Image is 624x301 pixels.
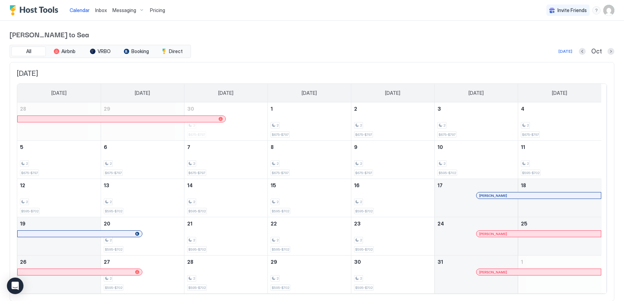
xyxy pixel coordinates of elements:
[607,48,614,55] button: Next month
[10,5,61,16] div: Host Tools Logo
[184,217,268,230] a: October 21, 2025
[268,141,351,179] td: October 8, 2025
[521,221,527,227] span: 25
[351,141,434,153] a: October 9, 2025
[187,144,190,150] span: 7
[434,179,518,217] td: October 17, 2025
[545,84,574,102] a: Saturday
[434,102,518,141] td: October 3, 2025
[355,209,373,213] span: $595-$702
[276,276,279,281] span: 2
[351,255,434,294] td: October 30, 2025
[437,259,443,265] span: 31
[83,47,118,56] button: VRBO
[272,209,289,213] span: $595-$702
[104,144,107,150] span: 6
[355,285,373,290] span: $595-$702
[268,217,351,230] a: October 22, 2025
[355,247,373,252] span: $595-$702
[351,141,434,179] td: October 9, 2025
[354,182,360,188] span: 16
[101,102,184,141] td: September 29, 2025
[184,102,268,115] a: September 30, 2025
[351,179,434,192] a: October 16, 2025
[268,102,351,115] a: October 1, 2025
[188,209,206,213] span: $595-$702
[101,179,184,217] td: October 13, 2025
[20,106,26,112] span: 28
[434,255,518,294] td: October 31, 2025
[354,259,361,265] span: 30
[518,102,602,115] a: October 4, 2025
[557,7,587,13] span: Invite Friends
[20,182,25,188] span: 12
[271,182,276,188] span: 15
[527,123,529,128] span: 2
[579,48,586,55] button: Previous month
[521,144,525,150] span: 11
[268,179,351,192] a: October 15, 2025
[354,144,358,150] span: 9
[603,5,614,16] div: User profile
[435,141,518,153] a: October 10, 2025
[188,171,205,175] span: $675-$797
[101,217,184,255] td: October 20, 2025
[184,255,268,268] a: October 28, 2025
[193,238,195,242] span: 2
[518,179,602,192] a: October 18, 2025
[434,141,518,179] td: October 10, 2025
[354,106,357,112] span: 2
[268,141,351,153] a: October 8, 2025
[184,217,268,255] td: October 21, 2025
[268,255,351,268] a: October 29, 2025
[439,132,455,137] span: $675-$797
[17,255,101,294] td: October 26, 2025
[437,144,443,150] span: 10
[10,29,614,39] span: [PERSON_NAME] to Sea
[351,179,434,217] td: October 16, 2025
[10,45,191,58] div: tab-group
[188,247,206,252] span: $595-$702
[552,90,567,96] span: [DATE]
[271,259,277,265] span: 29
[462,84,491,102] a: Friday
[184,255,268,294] td: October 28, 2025
[272,132,289,137] span: $675-$797
[184,102,268,141] td: September 30, 2025
[7,278,23,294] div: Open Intercom Messenger
[21,171,38,175] span: $675-$797
[479,193,598,198] div: [PERSON_NAME]
[187,259,193,265] span: 28
[439,171,456,175] span: $595-$702
[295,84,324,102] a: Wednesday
[26,200,28,204] span: 2
[518,141,601,179] td: October 11, 2025
[268,217,351,255] td: October 22, 2025
[110,238,112,242] span: 2
[522,171,540,175] span: $595-$702
[150,7,165,13] span: Pricing
[351,102,434,115] a: October 2, 2025
[276,123,279,128] span: 2
[271,221,277,227] span: 22
[518,255,601,294] td: November 1, 2025
[105,171,122,175] span: $675-$797
[211,84,240,102] a: Tuesday
[17,179,101,192] a: October 12, 2025
[360,161,362,166] span: 2
[20,221,26,227] span: 19
[17,217,101,255] td: October 19, 2025
[110,200,112,204] span: 2
[70,7,90,14] a: Calendar
[187,106,194,112] span: 30
[268,102,351,141] td: October 1, 2025
[101,217,184,230] a: October 20, 2025
[435,102,518,115] a: October 3, 2025
[61,48,76,54] span: Airbnb
[591,48,602,56] span: Oct
[378,84,407,102] a: Thursday
[101,141,184,153] a: October 6, 2025
[101,255,184,268] a: October 27, 2025
[435,217,518,230] a: October 24, 2025
[110,276,112,281] span: 2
